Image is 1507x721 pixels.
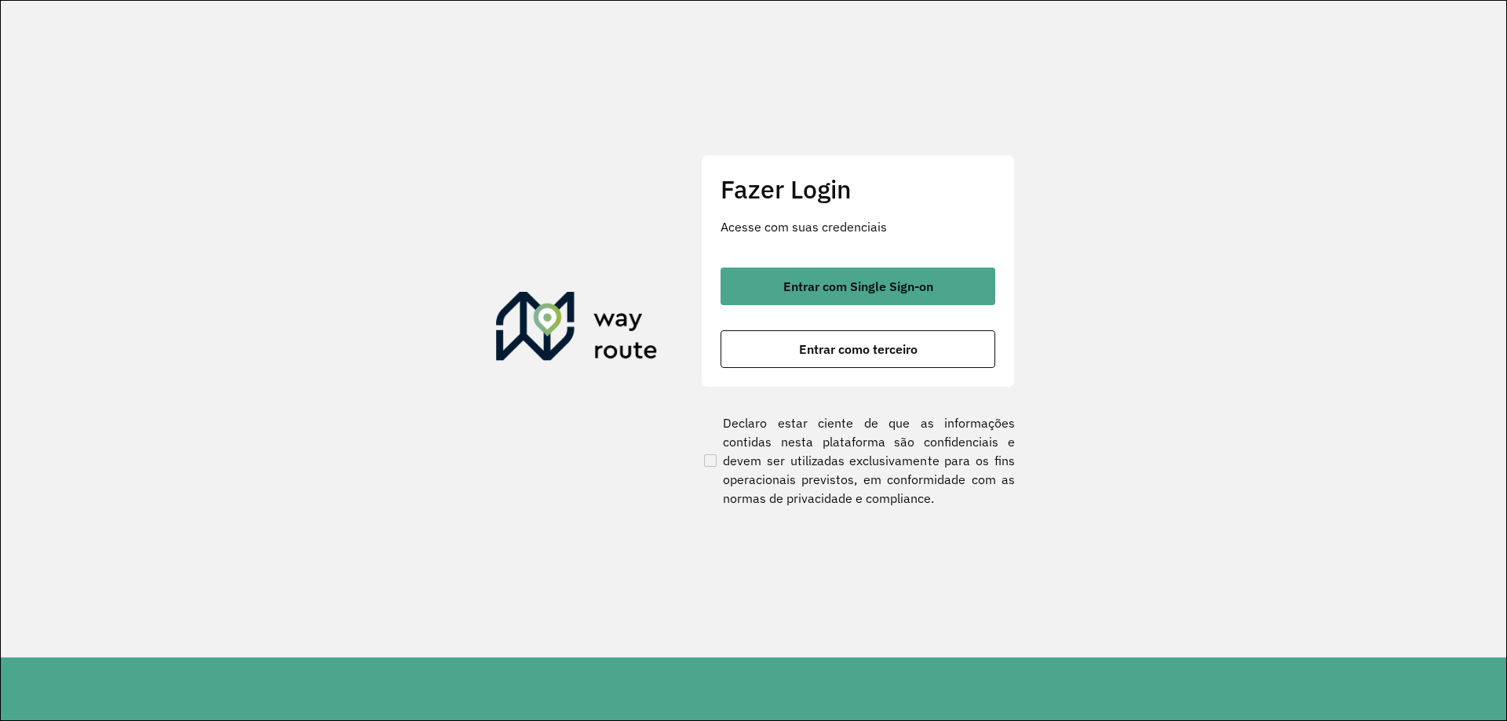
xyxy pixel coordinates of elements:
span: Entrar com Single Sign-on [783,280,933,293]
span: Entrar como terceiro [799,343,918,355]
p: Acesse com suas credenciais [721,217,995,236]
h2: Fazer Login [721,174,995,204]
button: button [721,268,995,305]
img: Roteirizador AmbevTech [496,292,658,367]
label: Declaro estar ciente de que as informações contidas nesta plataforma são confidenciais e devem se... [701,413,1015,508]
button: button [721,330,995,368]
